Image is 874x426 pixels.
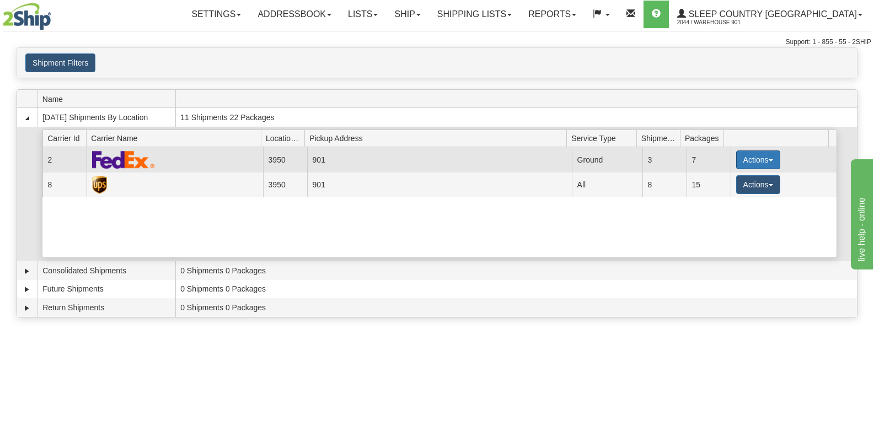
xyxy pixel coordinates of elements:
[642,147,687,172] td: 3
[42,172,87,197] td: 8
[687,172,731,197] td: 15
[92,150,156,169] img: FedEx Express®
[641,130,680,147] span: Shipments
[307,147,572,172] td: 901
[25,53,95,72] button: Shipment Filters
[263,172,307,197] td: 3950
[8,7,102,20] div: live help - online
[309,130,566,147] span: Pickup Address
[642,172,687,197] td: 8
[571,130,636,147] span: Service Type
[37,280,175,299] td: Future Shipments
[3,37,871,47] div: Support: 1 - 855 - 55 - 2SHIP
[249,1,340,28] a: Addressbook
[3,3,51,30] img: logo2044.jpg
[22,284,33,295] a: Expand
[685,130,724,147] span: Packages
[736,150,780,169] button: Actions
[677,17,760,28] span: 2044 / Warehouse 901
[520,1,585,28] a: Reports
[175,280,857,299] td: 0 Shipments 0 Packages
[263,147,307,172] td: 3950
[736,175,780,194] button: Actions
[687,147,731,172] td: 7
[22,303,33,314] a: Expand
[669,1,871,28] a: Sleep Country [GEOGRAPHIC_DATA] 2044 / Warehouse 901
[91,130,261,147] span: Carrier Name
[266,130,305,147] span: Location Id
[42,147,87,172] td: 2
[92,176,108,194] img: UPS
[686,9,857,19] span: Sleep Country [GEOGRAPHIC_DATA]
[572,147,642,172] td: Ground
[175,261,857,280] td: 0 Shipments 0 Packages
[47,130,87,147] span: Carrier Id
[22,112,33,123] a: Collapse
[37,108,175,127] td: [DATE] Shipments By Location
[37,298,175,317] td: Return Shipments
[37,261,175,280] td: Consolidated Shipments
[42,90,175,107] span: Name
[429,1,520,28] a: Shipping lists
[386,1,428,28] a: Ship
[849,157,873,269] iframe: chat widget
[307,172,572,197] td: 901
[175,298,857,317] td: 0 Shipments 0 Packages
[175,108,857,127] td: 11 Shipments 22 Packages
[22,266,33,277] a: Expand
[572,172,642,197] td: All
[340,1,386,28] a: Lists
[183,1,249,28] a: Settings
